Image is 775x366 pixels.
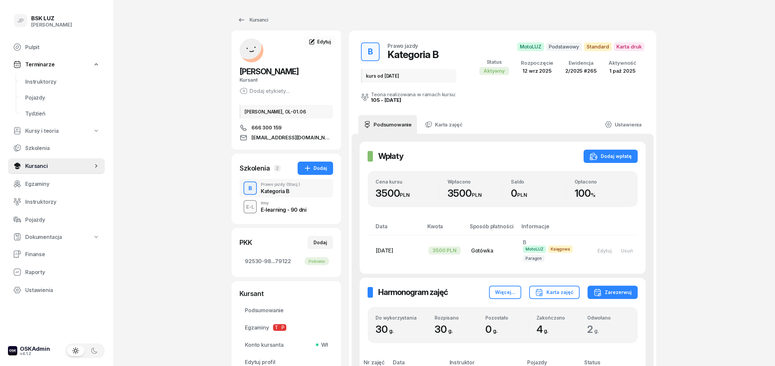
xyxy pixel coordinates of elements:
[523,246,546,253] span: MotoLUZ
[240,134,333,142] a: [EMAIL_ADDRESS][DOMAIN_NAME]
[523,239,527,246] span: B
[584,42,612,51] span: Standard
[304,36,336,48] a: Edytuj
[8,264,105,280] a: Raporty
[435,315,477,321] div: Rozpisano
[25,251,100,257] span: Finanse
[20,74,105,90] a: Instruktorzy
[8,212,105,228] a: Pojazdy
[518,223,588,235] th: Informacje
[598,248,612,254] div: Edytuj
[240,124,333,132] a: 666 300 159
[25,79,100,85] span: Instruktorzy
[232,13,274,27] a: Kursanci
[25,163,93,169] span: Kursanci
[25,269,100,275] span: Raporty
[25,95,100,101] span: Pojazdy
[298,162,333,175] button: Dodaj
[8,140,105,156] a: Szkolenia
[240,238,252,247] div: PKK
[31,22,72,28] div: [PERSON_NAME]
[20,346,50,352] div: OSKAdmin
[616,245,638,256] button: Usuń
[387,48,439,60] div: Kategoria B
[371,97,401,103] a: 105 - [DATE]
[8,246,105,262] a: Finanse
[536,323,552,335] span: 4
[240,87,290,95] button: Dodaj etykiety...
[240,289,333,298] div: Kursant
[240,253,333,269] a: 92530-98...79122Pobrano
[471,248,512,254] div: Gotówka
[529,286,580,299] button: Karta zajęć
[378,151,403,162] h2: Wpłaty
[376,247,393,254] span: [DATE]
[25,145,100,151] span: Szkolenia
[240,67,299,76] span: [PERSON_NAME]
[245,307,328,314] span: Podsumowanie
[361,42,380,61] button: B
[17,18,24,24] span: JP
[575,179,630,184] div: Opłacono
[448,328,453,334] small: g.
[261,183,300,186] div: Prawo jazdy
[261,207,306,212] div: E-learning - 90 dni
[240,164,270,173] div: Szkolenia
[317,39,331,44] span: Edytuj
[8,346,17,355] img: logo-xs-dark@2x.png
[594,288,632,296] div: Zarezerwuj
[517,192,527,198] small: PLN
[400,192,410,198] small: PLN
[244,182,257,195] button: B
[20,90,105,106] a: Pojazdy
[587,323,602,335] span: 2
[365,45,376,58] div: B
[8,176,105,192] a: Egzaminy
[565,60,597,66] div: Ewidencja
[517,42,544,51] span: MotoLUZ
[591,192,596,198] small: %
[466,223,518,235] th: Sposób płatności
[371,92,456,97] div: Teoria realizowana w ramach kursu:
[423,223,466,235] th: Kwota
[25,110,100,117] span: Tydzień
[489,286,521,299] button: Więcej...
[448,179,503,184] div: Wpłacono
[493,328,498,334] small: g.
[479,59,509,65] div: Status
[274,165,281,172] span: 2
[565,68,597,74] span: 2/2025 #265
[246,184,255,193] div: B
[314,239,327,247] div: Dodaj
[358,115,417,134] a: Podsumowanie
[25,217,100,223] span: Pojazdy
[8,123,105,138] a: Kursy i teoria
[511,179,566,184] div: Saldo
[25,128,59,134] span: Kursy i teoria
[523,255,544,262] span: Paragon
[25,234,62,240] span: Dokumentacja
[472,192,482,198] small: PLN
[511,187,566,199] div: 0
[245,324,328,331] span: Egzaminy
[387,43,418,48] div: Prawo jazdy
[368,223,423,235] th: Data
[361,69,456,83] div: kurs od [DATE]
[308,236,333,249] button: Dodaj
[523,68,551,74] span: 12 wrz 2025
[251,124,282,132] span: 666 300 159
[305,257,329,265] div: Pobrano
[238,16,268,24] div: Kursanci
[593,245,616,256] button: Edytuj
[594,328,599,334] small: g.
[376,187,439,199] div: 3500
[25,44,100,50] span: Pulpit
[286,183,300,186] span: (Stacj.)
[608,60,636,66] div: Aktywność
[25,287,100,293] span: Ustawienia
[25,199,100,205] span: Instruktorzy
[8,282,105,298] a: Ustawienia
[240,302,333,318] a: Podsumowanie
[240,337,333,353] a: Konto kursantaWł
